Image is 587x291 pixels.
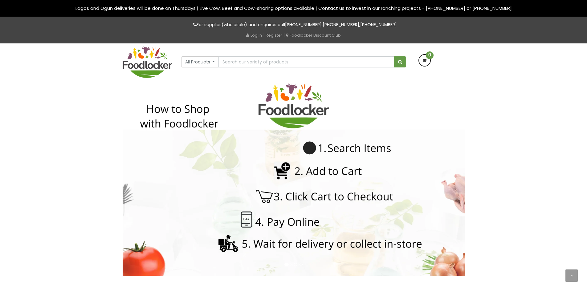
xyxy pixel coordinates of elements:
[246,32,262,38] a: Log in
[123,83,465,276] img: Placing your order is simple as 1-2-3
[123,46,172,78] img: FoodLocker
[426,51,434,59] span: 0
[283,32,285,38] span: |
[218,56,394,67] input: Search our variety of products
[286,32,341,38] a: Foodlocker Discount Club
[323,22,359,28] a: [PHONE_NUMBER]
[263,32,264,38] span: |
[75,5,512,11] span: Lagos and Ogun deliveries will be done on Thursdays | Live Cow, Beef and Cow-sharing options avai...
[181,56,219,67] button: All Products
[266,32,282,38] a: Register
[123,21,465,28] p: For supplies(wholesale) and enquires call , ,
[285,22,322,28] a: [PHONE_NUMBER]
[360,22,397,28] a: [PHONE_NUMBER]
